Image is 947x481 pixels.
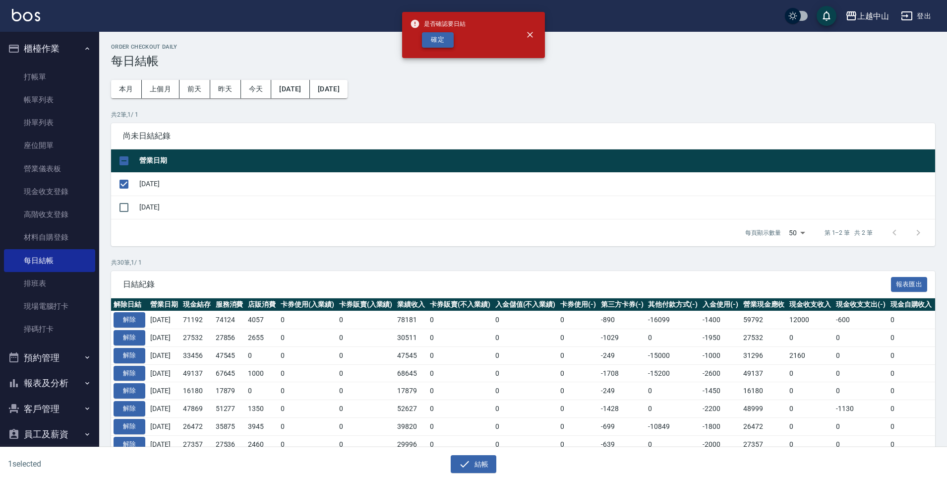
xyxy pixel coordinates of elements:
td: 0 [558,364,598,382]
td: -2600 [700,364,741,382]
img: Logo [12,9,40,21]
td: 26472 [180,417,213,435]
td: 0 [646,382,700,400]
h2: Order checkout daily [111,44,935,50]
td: 1350 [245,400,278,418]
button: 解除 [114,437,145,452]
td: -1950 [700,329,741,347]
td: 0 [646,329,700,347]
button: 上越中山 [841,6,893,26]
td: 71192 [180,311,213,329]
p: 共 2 筆, 1 / 1 [111,110,935,119]
button: 確定 [422,32,454,48]
td: [DATE] [137,196,935,219]
td: 0 [558,311,598,329]
td: 17879 [395,382,427,400]
th: 業績收入 [395,298,427,311]
td: [DATE] [148,400,180,418]
th: 現金收支支出(-) [833,298,888,311]
td: -1428 [598,400,646,418]
td: 0 [427,329,493,347]
td: 0 [888,346,935,364]
td: 68645 [395,364,427,382]
td: 16180 [741,382,787,400]
td: 0 [646,435,700,453]
td: 0 [787,400,833,418]
td: 0 [278,417,337,435]
th: 營業現金應收 [741,298,787,311]
td: -15000 [646,346,700,364]
td: 0 [427,382,493,400]
th: 其他付款方式(-) [646,298,700,311]
a: 材料自購登錄 [4,226,95,249]
td: -1400 [700,311,741,329]
td: 0 [558,346,598,364]
a: 掃碼打卡 [4,318,95,341]
button: 前天 [179,80,210,98]
td: 0 [833,329,888,347]
td: 0 [493,364,558,382]
th: 第三方卡券(-) [598,298,646,311]
th: 解除日結 [111,298,148,311]
td: 0 [787,382,833,400]
td: 2460 [245,435,278,453]
td: 0 [888,435,935,453]
td: 0 [787,329,833,347]
td: 0 [558,417,598,435]
td: 0 [427,435,493,453]
td: 0 [278,329,337,347]
td: [DATE] [148,364,180,382]
button: close [519,24,541,46]
td: 0 [337,329,395,347]
th: 營業日期 [148,298,180,311]
td: 0 [245,382,278,400]
td: -1029 [598,329,646,347]
th: 入金使用(-) [700,298,741,311]
th: 卡券使用(入業績) [278,298,337,311]
th: 店販消費 [245,298,278,311]
td: 27357 [741,435,787,453]
td: 0 [337,417,395,435]
td: 0 [888,364,935,382]
button: 結帳 [451,455,497,474]
td: 0 [833,435,888,453]
td: 0 [278,364,337,382]
span: 尚未日結紀錄 [123,131,923,141]
td: -890 [598,311,646,329]
a: 排班表 [4,272,95,295]
h3: 每日結帳 [111,54,935,68]
th: 現金自購收入 [888,298,935,311]
td: 51277 [213,400,246,418]
td: 0 [888,417,935,435]
td: 0 [427,364,493,382]
td: 0 [337,346,395,364]
td: 39820 [395,417,427,435]
td: -249 [598,346,646,364]
td: -16099 [646,311,700,329]
td: 0 [558,382,598,400]
td: 26472 [741,417,787,435]
td: 0 [646,400,700,418]
td: 27532 [741,329,787,347]
td: -2000 [700,435,741,453]
th: 卡券販賣(入業績) [337,298,395,311]
td: 0 [427,311,493,329]
td: 0 [278,346,337,364]
td: 47545 [395,346,427,364]
td: 0 [833,346,888,364]
a: 座位開單 [4,134,95,157]
td: -2200 [700,400,741,418]
td: 27357 [180,435,213,453]
p: 共 30 筆, 1 / 1 [111,258,935,267]
td: 0 [558,329,598,347]
td: [DATE] [148,311,180,329]
td: 0 [337,435,395,453]
th: 服務消費 [213,298,246,311]
a: 掛單列表 [4,111,95,134]
button: 解除 [114,401,145,416]
th: 現金結存 [180,298,213,311]
td: 2655 [245,329,278,347]
td: 3945 [245,417,278,435]
td: 0 [278,400,337,418]
button: 解除 [114,419,145,434]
